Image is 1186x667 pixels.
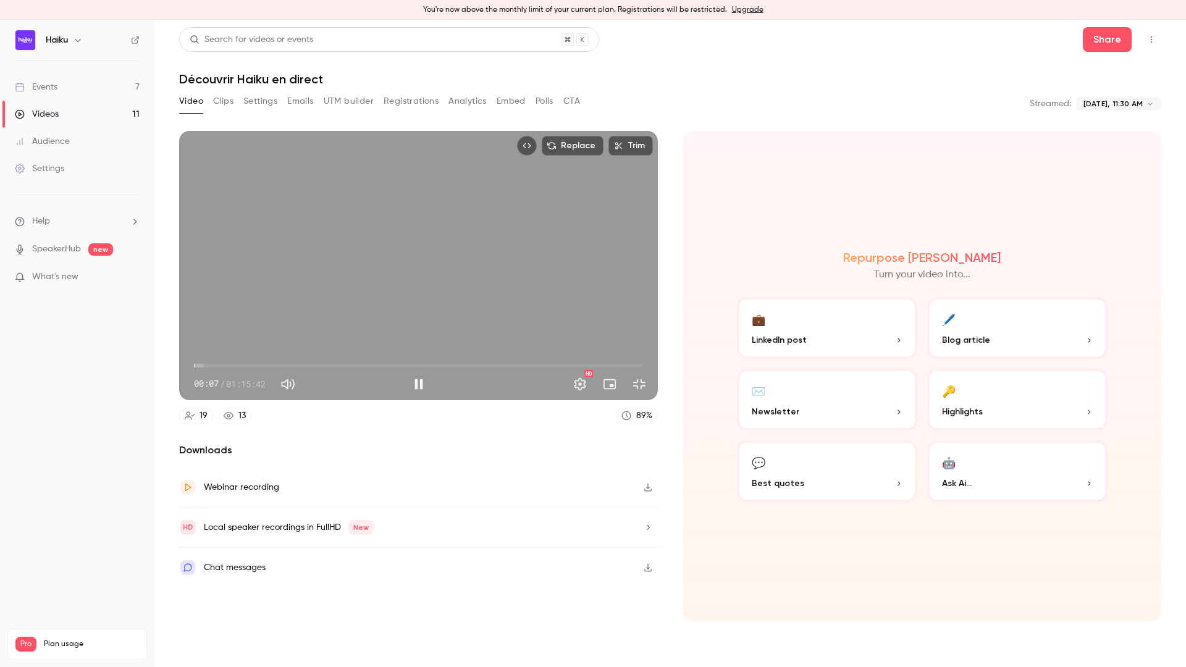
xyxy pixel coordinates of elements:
h2: Repurpose [PERSON_NAME] [843,250,1001,265]
button: Pause [406,372,431,396]
button: Settings [243,91,277,111]
div: ✉️ [752,381,765,400]
div: Videos [15,108,59,120]
button: Share [1083,27,1132,52]
span: Ask Ai... [942,477,972,490]
span: Blog article [942,333,990,346]
div: Webinar recording [204,480,279,495]
span: LinkedIn post [752,333,807,346]
button: Turn on miniplayer [597,372,622,396]
button: 💬Best quotes [737,440,917,502]
button: Emails [287,91,313,111]
span: 00:07 [194,377,219,390]
button: 🖊️Blog article [927,297,1108,359]
a: 89% [616,408,658,424]
p: Turn your video into... [874,267,970,282]
span: Best quotes [752,477,804,490]
button: Top Bar Actions [1142,30,1161,49]
span: [DATE], [1083,98,1109,109]
div: 🤖 [942,453,956,472]
span: 11:30 AM [1113,98,1143,109]
span: New [348,520,374,535]
button: Embed [497,91,526,111]
button: Clips [213,91,233,111]
div: 💼 [752,309,765,329]
a: SpeakerHub [32,243,81,256]
button: CTA [563,91,580,111]
div: Events [15,81,57,93]
div: 89 % [636,409,652,422]
a: Upgrade [732,5,763,15]
span: Plan usage [44,639,139,649]
button: Polls [536,91,553,111]
div: 19 [200,409,208,422]
div: 13 [238,409,246,422]
button: 💼LinkedIn post [737,297,917,359]
div: Audience [15,135,70,148]
button: 🔑Highlights [927,369,1108,430]
iframe: Noticeable Trigger [125,272,140,283]
button: Analytics [448,91,487,111]
button: Registrations [384,91,439,111]
a: 19 [179,408,213,424]
button: ✉️Newsletter [737,369,917,430]
button: UTM builder [324,91,374,111]
button: Mute [275,372,300,396]
span: 01:15:42 [226,377,266,390]
button: Video [179,91,203,111]
span: Pro [15,637,36,652]
div: Search for videos or events [190,33,313,46]
div: 🖊️ [942,309,956,329]
button: Settings [568,372,592,396]
button: 🤖Ask Ai... [927,440,1108,502]
span: Newsletter [752,405,799,418]
h2: Downloads [179,443,658,458]
div: 🔑 [942,381,956,400]
span: Highlights [942,405,983,418]
button: Embed video [517,136,537,156]
div: 💬 [752,453,765,472]
div: HD [584,370,593,377]
div: Local speaker recordings in FullHD [204,520,374,535]
div: 00:07 [194,377,266,390]
span: new [88,243,113,256]
span: / [220,377,225,390]
h1: Découvrir Haiku en direct [179,72,1161,86]
button: Replace [542,136,604,156]
div: Settings [15,162,64,175]
button: Exit full screen [627,372,652,396]
span: Help [32,215,50,228]
img: Haiku [15,30,35,50]
p: Streamed: [1030,98,1071,110]
span: What's new [32,271,78,283]
li: help-dropdown-opener [15,215,140,228]
a: 13 [218,408,251,424]
button: Trim [608,136,653,156]
div: Chat messages [204,560,266,575]
h6: Haiku [46,34,68,46]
